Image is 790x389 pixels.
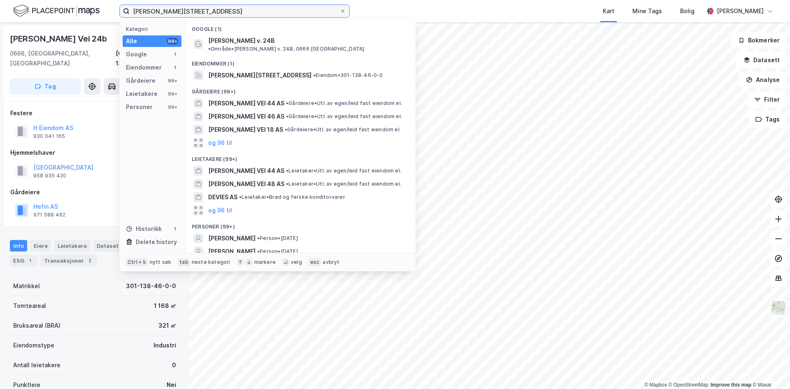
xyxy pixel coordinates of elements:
div: Info [10,240,27,252]
div: 1 [172,64,178,71]
div: Bruksareal (BRA) [13,321,60,331]
button: og 96 til [208,138,232,148]
div: 1 [172,226,178,232]
div: Mine Tags [632,6,662,16]
div: Hjemmelshaver [10,148,179,158]
div: 321 ㎡ [158,321,176,331]
div: esc [309,258,321,266]
div: 99+ [167,104,178,110]
input: Søk på adresse, matrikkel, gårdeiere, leietakere eller personer [130,5,339,17]
span: Gårdeiere • Utl. av egen/leid fast eiendom el. [285,126,401,133]
span: Leietaker • Utl. av egen/leid fast eiendom el. [286,168,401,174]
span: • [313,72,316,78]
div: Leietakere [54,240,90,252]
div: Alle [126,36,137,46]
div: 99+ [167,77,178,84]
div: Google [126,49,147,59]
div: 99+ [167,91,178,97]
span: • [285,126,287,133]
div: markere [254,259,276,266]
span: Person • [DATE] [257,235,298,242]
div: velg [291,259,302,266]
div: avbryt [323,259,339,266]
span: [PERSON_NAME] [208,247,256,256]
div: Kart [603,6,614,16]
div: Eiere [30,240,51,252]
span: • [257,235,260,241]
span: • [286,100,288,106]
button: Tag [10,78,81,95]
div: 2 [86,256,94,265]
div: 0 [172,360,176,370]
a: Mapbox [644,382,667,388]
span: [PERSON_NAME] VEI 46 AS [208,112,284,121]
div: Personer (99+) [185,217,416,232]
img: Z [771,300,786,316]
span: [PERSON_NAME] [208,233,256,243]
span: Gårdeiere • Utl. av egen/leid fast eiendom el. [286,100,402,107]
div: 0666, [GEOGRAPHIC_DATA], [GEOGRAPHIC_DATA] [10,49,116,68]
div: Kategori [126,26,181,32]
div: Kontrollprogram for chat [749,349,790,389]
div: 99+ [167,38,178,44]
button: Bokmerker [731,32,787,49]
div: Eiendommer (1) [185,54,416,69]
span: • [286,168,288,174]
span: • [239,194,242,200]
a: Improve this map [711,382,751,388]
div: tab [178,258,190,266]
div: Festere [10,108,179,118]
button: Analyse [739,72,787,88]
span: • [286,181,288,187]
div: Tomteareal [13,301,46,311]
div: 1 168 ㎡ [154,301,176,311]
div: Personer [126,102,153,112]
span: [PERSON_NAME][STREET_ADDRESS] [208,70,311,80]
div: Gårdeiere [10,187,179,197]
span: • [257,248,260,254]
div: [PERSON_NAME] Vei 24b [10,32,109,45]
div: Transaksjoner [41,255,97,266]
span: [PERSON_NAME] VEI 18 AS [208,125,283,135]
div: ESG [10,255,37,266]
div: 971 588 462 [33,212,65,218]
div: Gårdeiere [126,76,156,86]
div: Ctrl + k [126,258,148,266]
div: [PERSON_NAME] [717,6,764,16]
div: Leietakere (99+) [185,149,416,164]
span: • [208,46,211,52]
span: • [286,113,288,119]
div: Bolig [680,6,695,16]
span: DEVIES AS [208,192,237,202]
span: Person • [DATE] [257,248,298,255]
span: Eiendom • 301-138-46-0-0 [313,72,383,79]
div: Eiendommer [126,63,162,72]
div: Eiendomstype [13,340,54,350]
button: Filter [747,91,787,108]
button: Tags [748,111,787,128]
iframe: Chat Widget [749,349,790,389]
span: Leietaker • Brød og ferske konditorvarer [239,194,345,200]
button: Datasett [737,52,787,68]
div: Google (1) [185,19,416,34]
span: Gårdeiere • Utl. av egen/leid fast eiendom el. [286,113,402,120]
span: Område • [PERSON_NAME] v. 24B, 0666 [GEOGRAPHIC_DATA] [208,46,364,52]
button: og 96 til [208,205,232,215]
div: Industri [153,340,176,350]
div: Matrikkel [13,281,40,291]
div: Historikk [126,224,162,234]
div: 1 [26,256,34,265]
div: Antall leietakere [13,360,60,370]
div: nytt søk [150,259,172,266]
span: Leietaker • Utl. av egen/leid fast eiendom el. [286,181,401,187]
div: 1 [172,51,178,58]
div: Leietakere [126,89,158,99]
div: 958 935 420 [33,172,66,179]
img: logo.f888ab2527a4732fd821a326f86c7f29.svg [13,4,100,18]
span: [PERSON_NAME] VEI 48 AS [208,179,284,189]
div: 930 041 165 [33,133,65,140]
div: Gårdeiere (99+) [185,82,416,97]
span: [PERSON_NAME] VEI 44 AS [208,98,284,108]
div: Delete history [136,237,177,247]
span: [PERSON_NAME] v. 24B [208,36,274,46]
